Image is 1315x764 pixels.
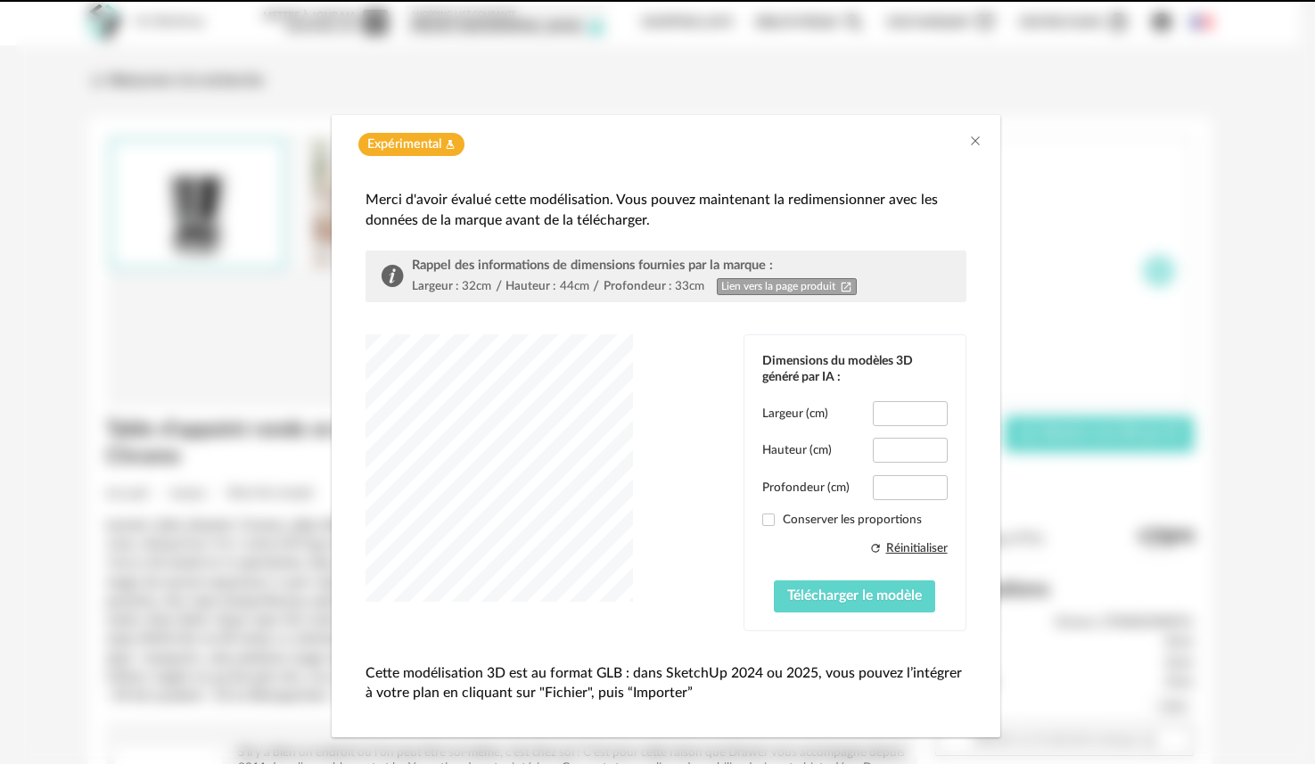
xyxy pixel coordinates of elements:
label: Largeur (cm) [762,406,828,422]
span: Flask icon [445,136,456,153]
div: 33cm [675,278,704,294]
div: dialog [332,115,1000,737]
label: Conserver les proportions [762,512,948,528]
span: Refresh icon [869,540,882,556]
div: Dimensions du modèles 3D généré par IA : [762,353,948,385]
span: Rappel des informations de dimensions fournies par la marque : [412,259,773,272]
div: Merci d'avoir évalué cette modélisation. Vous pouvez maintenant la redimensionner avec les donnée... [366,190,966,230]
label: Hauteur (cm) [762,442,832,458]
div: 32cm [462,278,491,294]
p: Cette modélisation 3D est au format GLB : dans SketchUp 2024 ou 2025, vous pouvez l’intégrer à vo... [366,663,966,703]
button: Close [968,133,982,152]
div: / [496,278,502,295]
div: Profondeur : [604,278,671,294]
div: Hauteur : [505,278,555,294]
a: Lien vers la page produitOpen In New icon [717,278,858,295]
span: Télécharger le modèle [787,588,922,603]
div: Réinitialiser [886,540,948,556]
span: Expérimental [367,136,441,153]
label: Profondeur (cm) [762,480,850,496]
span: Open In New icon [840,280,852,293]
div: / [593,278,599,295]
button: Télécharger le modèle [774,580,935,612]
div: Largeur : [412,278,458,294]
div: 44cm [560,278,589,294]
